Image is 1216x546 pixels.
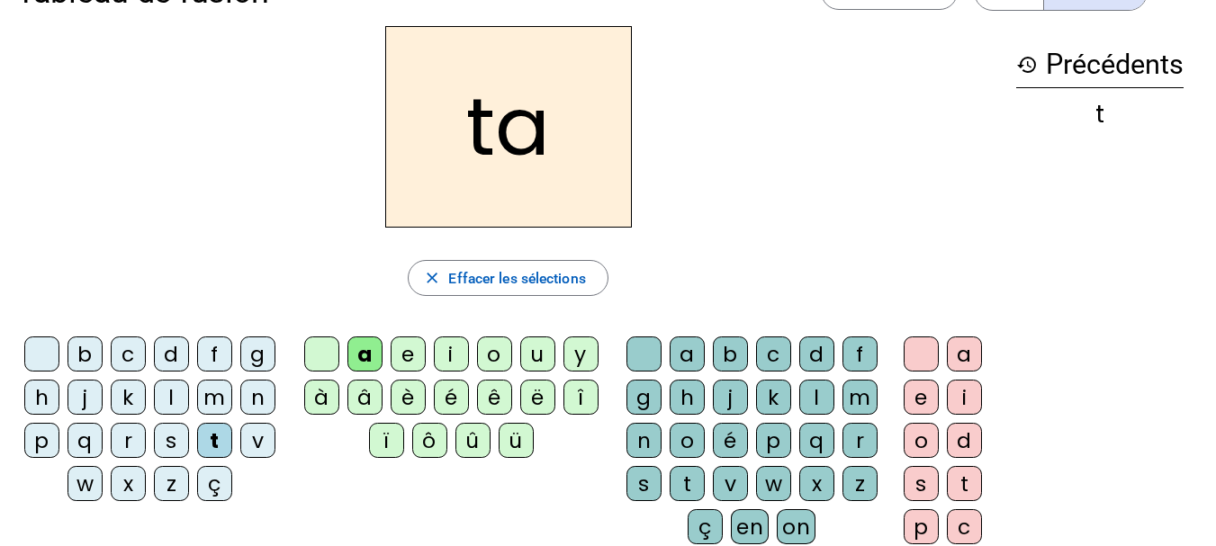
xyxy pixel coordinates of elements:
div: d [947,423,982,458]
div: h [670,380,705,415]
div: e [904,380,939,415]
span: Effacer les sélections [448,266,585,291]
div: u [520,336,555,371]
div: b [68,336,103,371]
div: p [24,423,59,458]
mat-icon: close [423,269,441,287]
div: h [24,380,59,415]
div: a [347,336,383,371]
div: l [154,380,189,415]
div: v [713,466,748,501]
div: g [626,380,662,415]
div: v [240,423,275,458]
div: t [1016,102,1184,126]
div: ë [520,380,555,415]
div: w [68,466,103,501]
div: s [904,466,939,501]
div: à [304,380,339,415]
div: on [777,509,815,544]
div: n [240,380,275,415]
div: î [563,380,599,415]
div: o [904,423,939,458]
div: k [111,380,146,415]
mat-icon: history [1016,54,1038,76]
div: t [947,466,982,501]
div: â [347,380,383,415]
h3: Précédents [1016,42,1184,88]
div: k [756,380,791,415]
div: n [626,423,662,458]
div: p [756,423,791,458]
div: j [68,380,103,415]
div: z [842,466,878,501]
div: û [455,423,491,458]
div: i [947,380,982,415]
div: w [756,466,791,501]
div: q [799,423,834,458]
div: i [434,336,469,371]
div: a [947,336,982,371]
div: o [477,336,512,371]
div: j [713,380,748,415]
div: y [563,336,599,371]
div: ï [369,423,404,458]
div: en [731,509,769,544]
div: t [670,466,705,501]
div: ü [499,423,534,458]
div: d [799,336,834,371]
div: m [842,380,878,415]
div: p [904,509,939,544]
button: Effacer les sélections [408,260,608,296]
div: z [154,466,189,501]
div: r [111,423,146,458]
div: q [68,423,103,458]
div: x [111,466,146,501]
div: m [197,380,232,415]
div: c [756,336,791,371]
div: g [240,336,275,371]
div: r [842,423,878,458]
div: d [154,336,189,371]
div: f [197,336,232,371]
div: x [799,466,834,501]
div: o [670,423,705,458]
div: é [434,380,469,415]
div: ç [197,466,232,501]
div: l [799,380,834,415]
h2: ta [385,26,632,228]
div: ê [477,380,512,415]
div: ô [412,423,447,458]
div: é [713,423,748,458]
div: s [154,423,189,458]
div: ç [688,509,723,544]
div: e [391,336,426,371]
div: a [670,336,705,371]
div: f [842,336,878,371]
div: t [197,423,232,458]
div: c [111,336,146,371]
div: è [391,380,426,415]
div: b [713,336,748,371]
div: s [626,466,662,501]
div: c [947,509,982,544]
